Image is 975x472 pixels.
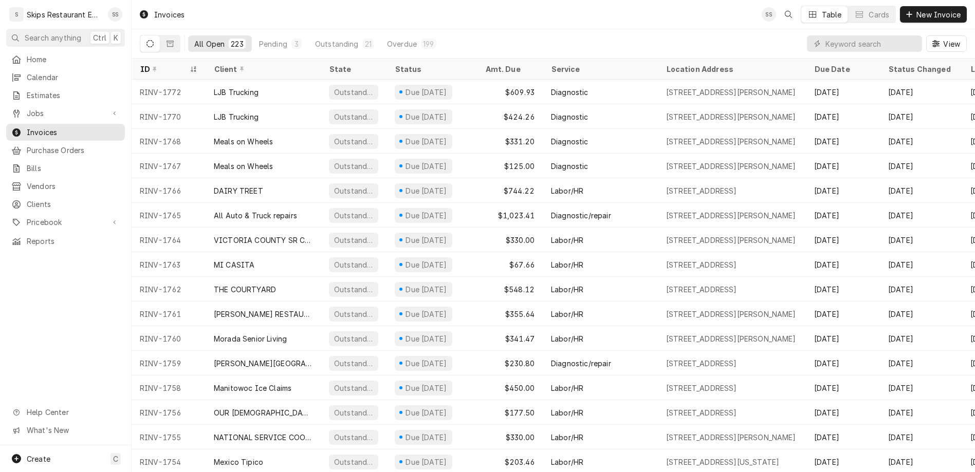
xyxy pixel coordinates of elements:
[365,39,372,49] div: 21
[477,425,543,449] div: $330.00
[27,425,119,436] span: What's New
[477,400,543,425] div: $177.50
[880,129,962,154] div: [DATE]
[6,87,125,104] a: Estimates
[27,407,119,418] span: Help Center
[941,39,962,49] span: View
[194,39,225,49] div: All Open
[551,111,588,122] div: Diagnostic
[395,64,467,74] div: Status
[27,163,120,174] span: Bills
[214,185,263,196] div: DAIRY TREET
[132,104,206,129] div: RINV-1770
[551,284,583,295] div: Labor/HR
[6,29,125,47] button: Search anythingCtrlK
[666,235,796,246] div: [STREET_ADDRESS][PERSON_NAME]
[113,454,118,464] span: C
[806,80,880,104] div: [DATE]
[333,358,374,369] div: Outstanding
[132,178,206,203] div: RINV-1766
[93,32,106,43] span: Ctrl
[822,9,842,20] div: Table
[404,185,448,196] div: Due [DATE]
[551,259,583,270] div: Labor/HR
[132,252,206,277] div: RINV-1763
[27,54,120,65] span: Home
[108,7,122,22] div: SS
[551,309,583,319] div: Labor/HR
[214,358,312,369] div: [PERSON_NAME][GEOGRAPHIC_DATA] (MSL)
[214,309,312,319] div: [PERSON_NAME] RESTAURANT
[869,9,889,20] div: Cards
[214,432,312,443] div: NATIONAL SERVICE COOPERATIVE
[27,236,120,247] span: Reports
[214,457,263,467] div: Mexico Tipico
[880,326,962,351] div: [DATE]
[404,235,448,246] div: Due [DATE]
[477,277,543,301] div: $548.12
[132,228,206,252] div: RINV-1764
[880,203,962,228] div: [DATE]
[666,259,737,270] div: [STREET_ADDRESS]
[880,252,962,277] div: [DATE]
[806,104,880,129] div: [DATE]
[404,161,448,172] div: Due [DATE]
[404,309,448,319] div: Due [DATE]
[806,375,880,400] div: [DATE]
[27,9,102,20] div: Skips Restaurant Equipment
[551,407,583,418] div: Labor/HR
[333,185,374,196] div: Outstanding
[27,145,120,156] span: Purchase Orders
[214,210,297,221] div: All Auto & Truck repairs
[333,383,374,393] div: Outstanding
[387,39,417,49] div: Overdue
[333,457,374,467] div: Outstanding
[132,301,206,326] div: RINV-1761
[477,228,543,252] div: $330.00
[6,51,125,68] a: Home
[806,301,880,326] div: [DATE]
[485,64,532,74] div: Amt. Due
[333,309,374,319] div: Outstanding
[404,358,448,369] div: Due [DATE]
[333,432,374,443] div: Outstanding
[27,455,50,463] span: Create
[806,351,880,375] div: [DATE]
[551,235,583,246] div: Labor/HR
[551,87,588,98] div: Diagnostic
[404,87,448,98] div: Due [DATE]
[27,108,104,119] span: Jobs
[132,154,206,178] div: RINV-1767
[404,457,448,467] div: Due [DATE]
[551,185,583,196] div: Labor/HR
[404,259,448,270] div: Due [DATE]
[900,6,967,23] button: New Invoice
[293,39,300,49] div: 3
[214,136,273,147] div: Meals on Wheels
[666,64,796,74] div: Location Address
[333,136,374,147] div: Outstanding
[6,196,125,213] a: Clients
[806,129,880,154] div: [DATE]
[551,457,583,467] div: Labor/HR
[333,259,374,270] div: Outstanding
[25,32,81,43] span: Search anything
[477,375,543,400] div: $450.00
[825,35,917,52] input: Keyword search
[132,425,206,449] div: RINV-1755
[880,104,962,129] div: [DATE]
[6,160,125,177] a: Bills
[333,407,374,418] div: Outstanding
[132,129,206,154] div: RINV-1768
[214,87,259,98] div: LJB Trucking
[477,326,543,351] div: $341.47
[214,64,310,74] div: Client
[132,277,206,301] div: RINV-1762
[762,7,776,22] div: Shan Skipper's Avatar
[259,39,287,49] div: Pending
[333,210,374,221] div: Outstanding
[666,87,796,98] div: [STREET_ADDRESS][PERSON_NAME]
[333,111,374,122] div: Outstanding
[333,333,374,344] div: Outstanding
[27,181,120,192] span: Vendors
